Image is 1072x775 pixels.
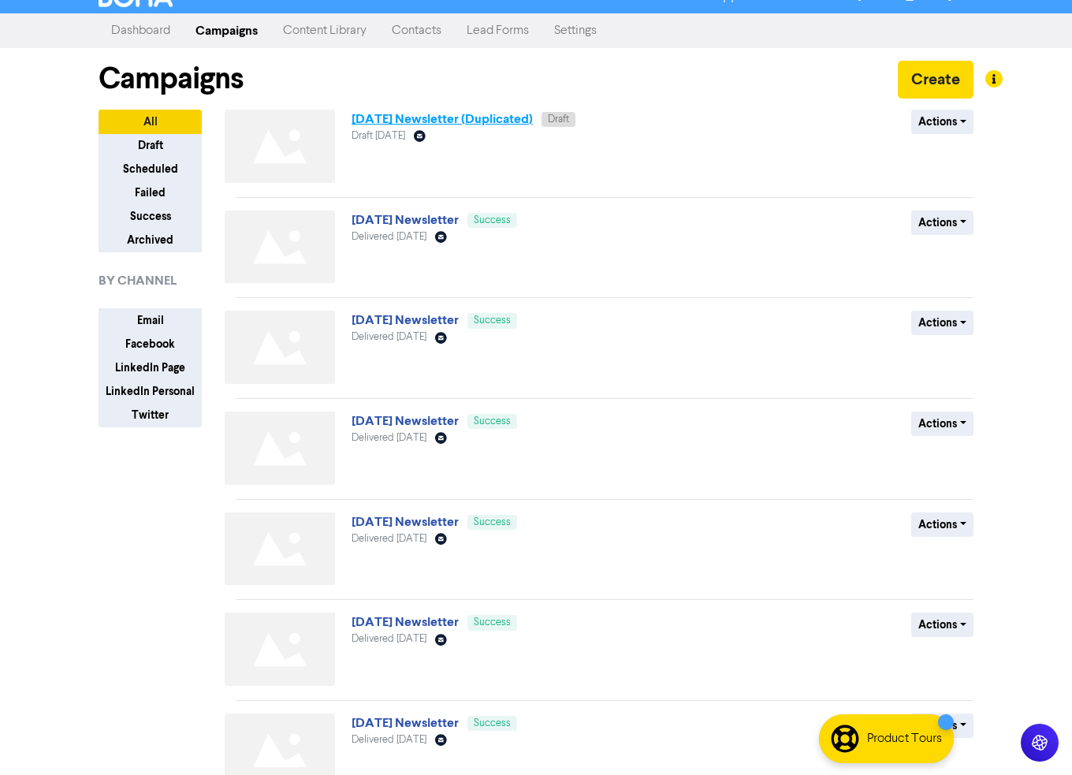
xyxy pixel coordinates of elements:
[352,232,426,242] span: Delivered [DATE]
[99,204,202,229] button: Success
[911,412,973,436] button: Actions
[911,110,973,134] button: Actions
[474,416,511,427] span: Success
[352,715,459,731] a: [DATE] Newsletter
[99,181,202,205] button: Failed
[352,735,426,745] span: Delivered [DATE]
[99,133,202,158] button: Draft
[454,15,542,47] a: Lead Forms
[352,514,459,530] a: [DATE] Newsletter
[183,15,270,47] a: Campaigns
[379,15,454,47] a: Contacts
[352,212,459,228] a: [DATE] Newsletter
[225,110,335,183] img: Not found
[99,110,202,134] button: All
[99,308,202,333] button: Email
[474,718,511,728] span: Success
[99,271,177,290] span: BY CHANNEL
[352,312,459,328] a: [DATE] Newsletter
[99,157,202,181] button: Scheduled
[352,634,426,644] span: Delivered [DATE]
[548,114,569,125] span: Draft
[225,512,335,586] img: Not found
[352,131,405,141] span: Draft [DATE]
[225,613,335,686] img: Not found
[474,617,511,628] span: Success
[911,211,973,235] button: Actions
[352,614,459,630] a: [DATE] Newsletter
[474,315,511,326] span: Success
[993,699,1072,775] iframe: Chat Widget
[352,111,533,127] a: [DATE] Newsletter (Duplicated)
[352,332,426,342] span: Delivered [DATE]
[99,61,244,97] h1: Campaigns
[99,332,202,356] button: Facebook
[352,534,426,544] span: Delivered [DATE]
[352,433,426,443] span: Delivered [DATE]
[542,15,609,47] a: Settings
[225,311,335,384] img: Not found
[99,403,202,427] button: Twitter
[898,61,973,99] button: Create
[352,413,459,429] a: [DATE] Newsletter
[99,228,202,252] button: Archived
[911,714,973,738] button: Actions
[474,517,511,527] span: Success
[99,356,202,380] button: LinkedIn Page
[911,613,973,637] button: Actions
[99,15,183,47] a: Dashboard
[225,211,335,284] img: Not found
[225,412,335,485] img: Not found
[911,512,973,537] button: Actions
[270,15,379,47] a: Content Library
[99,379,202,404] button: LinkedIn Personal
[911,311,973,335] button: Actions
[474,215,511,225] span: Success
